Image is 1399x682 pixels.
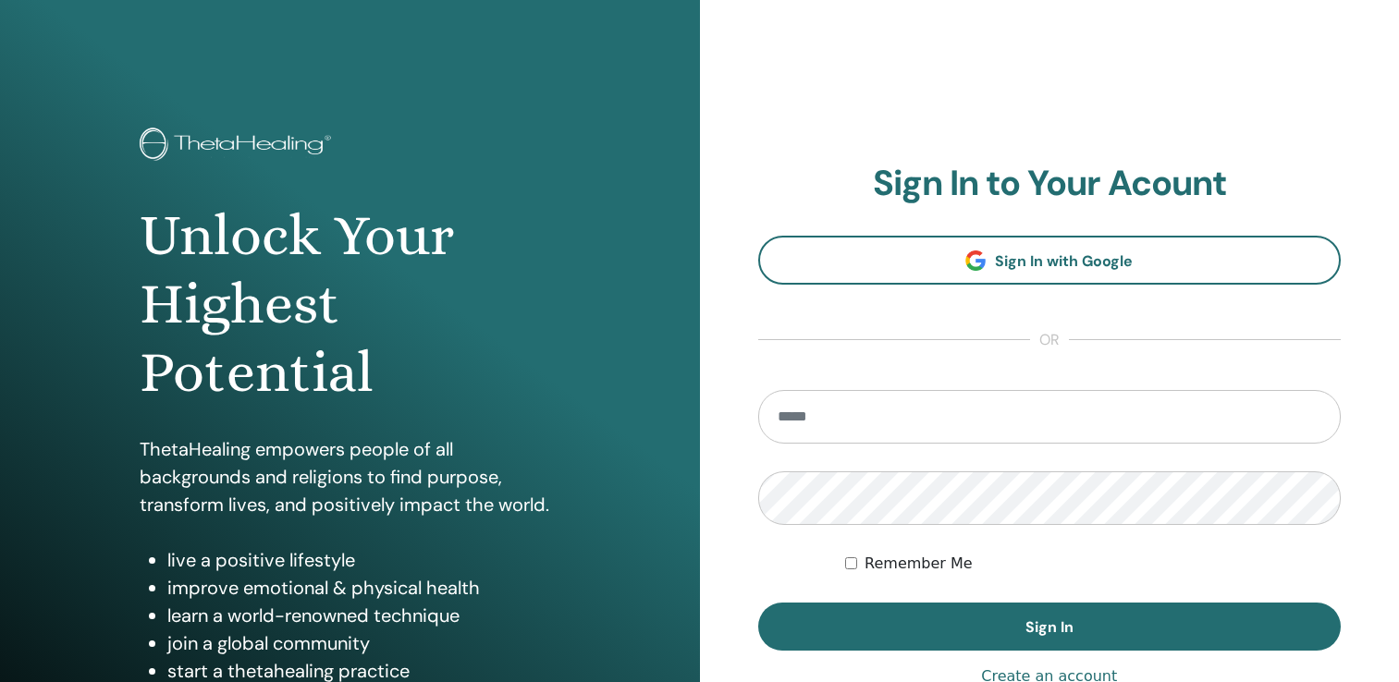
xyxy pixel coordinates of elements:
[167,546,559,574] li: live a positive lifestyle
[1025,617,1074,637] span: Sign In
[140,435,559,518] p: ThetaHealing empowers people of all backgrounds and religions to find purpose, transform lives, a...
[758,603,1342,651] button: Sign In
[167,629,559,657] li: join a global community
[995,251,1133,271] span: Sign In with Google
[167,574,559,602] li: improve emotional & physical health
[758,236,1342,285] a: Sign In with Google
[167,602,559,629] li: learn a world-renowned technique
[865,553,973,575] label: Remember Me
[1030,329,1069,351] span: or
[845,553,1341,575] div: Keep me authenticated indefinitely or until I manually logout
[758,163,1342,205] h2: Sign In to Your Acount
[140,201,559,408] h1: Unlock Your Highest Potential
